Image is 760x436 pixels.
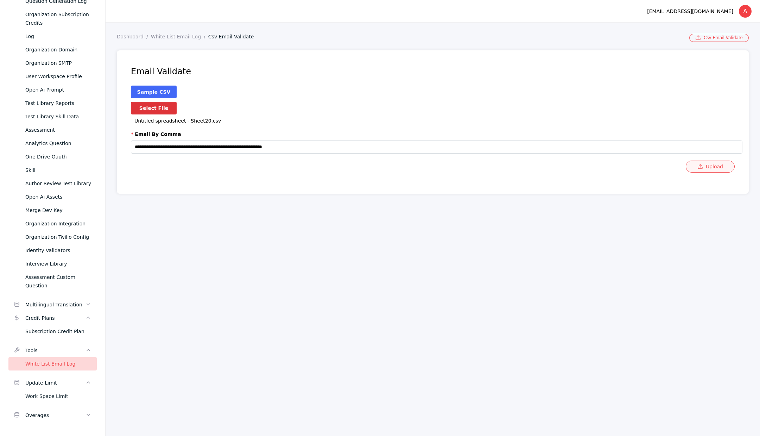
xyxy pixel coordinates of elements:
div: Analytics Question [25,139,91,148]
div: Test Library Skill Data [25,112,91,121]
a: User Workspace Profile [8,70,97,83]
div: Open Ai Prompt [25,86,91,94]
a: Author Review Test Library [8,177,97,190]
div: Log [25,32,91,41]
div: Organization Domain [25,45,91,54]
a: Csv Email Validate [208,34,260,39]
div: Merge Dev Key [25,206,91,214]
div: [EMAIL_ADDRESS][DOMAIN_NAME] [647,7,733,15]
a: Organization Subscription Credits [8,8,97,30]
a: Sample CSV [137,89,171,95]
a: Organization Twilio Config [8,230,97,244]
h2: Csv Email Validate [117,49,749,63]
a: Organization SMTP [8,56,97,70]
a: Assessment Custom Question [8,270,97,292]
a: Merge Dev Key [8,204,97,217]
a: Csv Email Validate [689,34,749,42]
button: Upload [686,161,735,173]
a: Interview Library [8,257,97,270]
div: White List Email Log [25,360,91,368]
a: Test Library Reports [8,96,97,110]
div: One Drive Oauth [25,152,91,161]
div: A [739,5,752,18]
div: Assessment [25,126,91,134]
div: Interview Library [25,260,91,268]
label: Email By Comma [131,131,735,138]
div: Update Limit [25,379,85,387]
div: Test Library Reports [25,99,91,107]
a: Assessment [8,123,97,137]
div: Open Ai Assets [25,193,91,201]
a: Open Ai Assets [8,190,97,204]
div: Subscription Credit Plan [25,327,91,336]
div: Multilingual Translation [25,300,85,309]
a: Organization Integration [8,217,97,230]
div: Organization Twilio Config [25,233,91,241]
a: Log [8,30,97,43]
div: Assessment Custom Question [25,273,91,290]
a: Organization Domain [8,43,97,56]
a: Dashboard [117,34,151,39]
a: Open Ai Prompt [8,83,97,96]
a: White List Email Log [151,34,208,39]
a: Subscription Credit Plan [8,325,97,338]
div: Organization Integration [25,219,91,228]
a: Work Space Limit [8,390,97,403]
span: Untitled spreadsheet - Sheet20.csv [134,118,221,124]
a: One Drive Oauth [8,150,97,163]
div: User Workspace Profile [25,72,91,81]
div: Skill [25,166,91,174]
a: Test Library Skill Data [8,110,97,123]
div: Overages [25,411,85,419]
h4: Email Validate [131,66,735,77]
div: Organization Subscription Credits [25,10,91,27]
div: Organization SMTP [25,59,91,67]
div: Identity Validators [25,246,91,255]
div: Author Review Test Library [25,179,91,188]
div: Work Space Limit [25,392,91,400]
a: Analytics Question [8,137,97,150]
label: Select File [131,102,177,114]
a: White List Email Log [8,357,97,370]
a: Identity Validators [8,244,97,257]
div: Credit Plans [25,314,85,322]
div: Tools [25,346,85,355]
a: Skill [8,163,97,177]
